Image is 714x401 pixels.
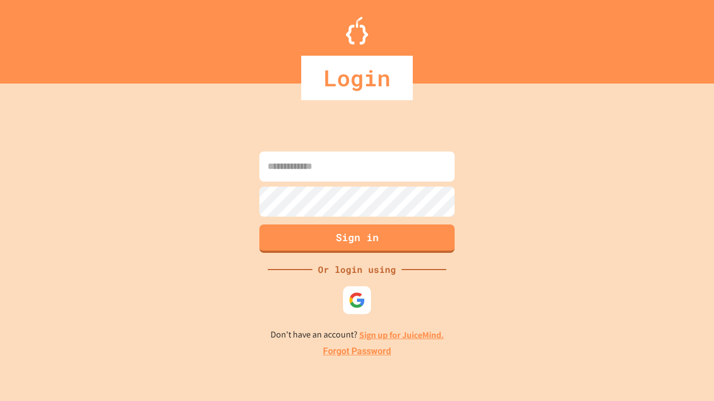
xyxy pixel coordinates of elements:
[346,17,368,45] img: Logo.svg
[349,292,365,309] img: google-icon.svg
[359,329,444,341] a: Sign up for JuiceMind.
[621,308,703,355] iframe: chat widget
[667,356,703,390] iframe: chat widget
[271,328,444,342] p: Don't have an account?
[323,345,391,358] a: Forgot Password
[301,56,413,100] div: Login
[259,224,455,253] button: Sign in
[312,263,402,276] div: Or login using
